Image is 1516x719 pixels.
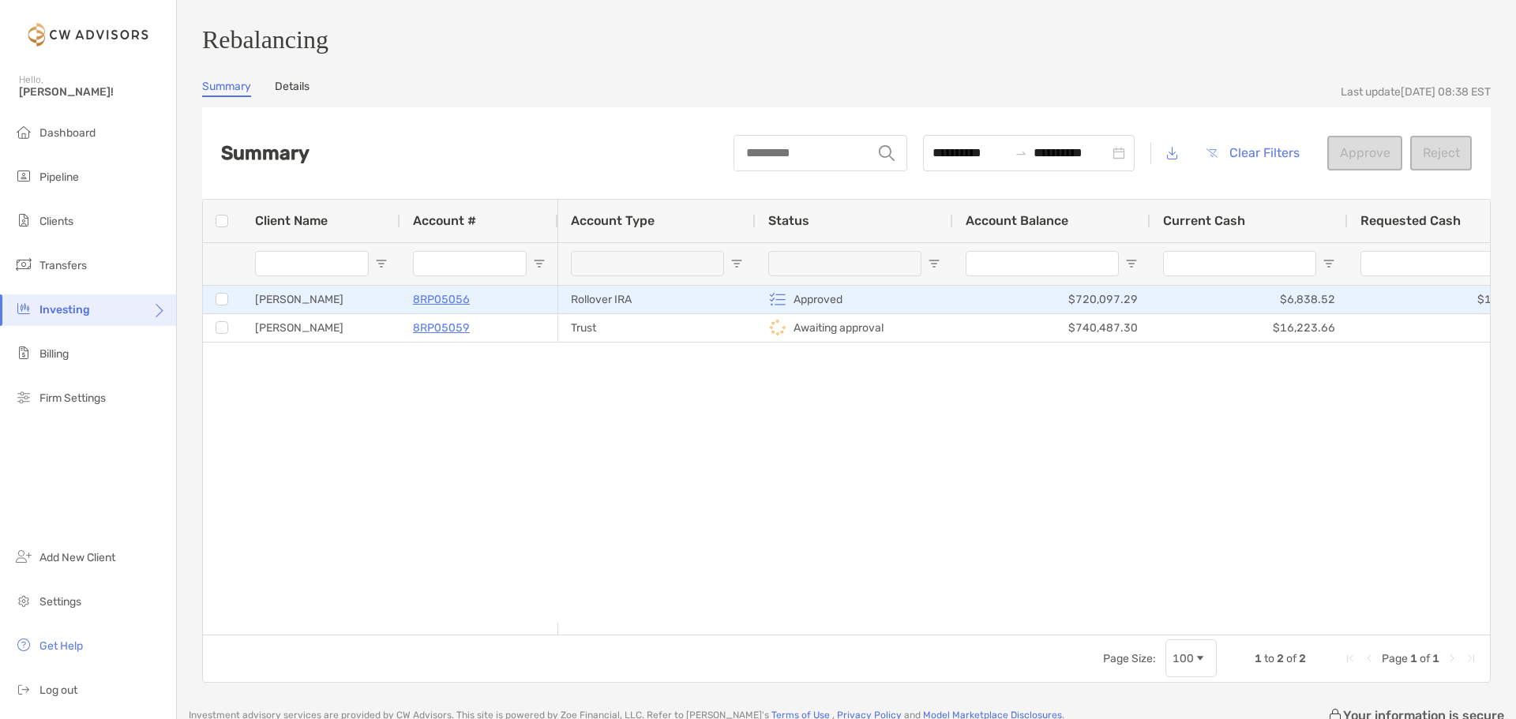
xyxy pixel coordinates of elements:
span: 1 [1255,652,1262,665]
div: Previous Page [1363,652,1375,665]
div: $6,838.52 [1150,286,1348,313]
img: investing icon [14,299,33,318]
div: Last Page [1465,652,1477,665]
span: Account Type [571,213,655,228]
span: Dashboard [39,126,96,140]
input: Account Balance Filter Input [966,251,1119,276]
div: [PERSON_NAME] [242,286,400,313]
img: clients icon [14,211,33,230]
img: logout icon [14,680,33,698]
span: 2 [1277,652,1284,665]
span: Clients [39,215,73,228]
span: Pipeline [39,170,79,184]
img: icon status [768,318,787,337]
button: Open Filter Menu [375,257,388,270]
p: Approved [794,290,842,309]
span: to [1015,147,1027,159]
img: add_new_client icon [14,547,33,566]
div: 100 [1173,652,1194,665]
span: Page [1382,652,1408,665]
span: Client Name [255,213,328,228]
input: Requested Cash Filter Input [1360,251,1514,276]
span: Current Cash [1163,213,1245,228]
a: Summary [202,80,251,97]
span: Get Help [39,639,83,653]
div: Page Size: [1103,652,1156,665]
a: 8RP05059 [413,318,470,338]
a: 8RP05056 [413,290,470,309]
div: Trust [558,314,756,342]
img: transfers icon [14,255,33,274]
span: swap-right [1015,147,1027,159]
button: Open Filter Menu [533,257,546,270]
p: Awaiting approval [794,318,884,338]
div: $740,487.30 [953,314,1150,342]
span: [PERSON_NAME]! [19,85,167,99]
img: billing icon [14,343,33,362]
div: Page Size [1165,639,1217,677]
span: Add New Client [39,551,115,564]
input: Account # Filter Input [413,251,527,276]
button: Open Filter Menu [730,257,743,270]
div: $720,097.29 [953,286,1150,313]
input: Client Name Filter Input [255,251,369,276]
div: [PERSON_NAME] [242,314,400,342]
span: Transfers [39,259,87,272]
span: of [1286,652,1296,665]
span: Investing [39,303,90,316]
button: Open Filter Menu [1323,257,1335,270]
img: input icon [879,145,895,161]
div: First Page [1344,652,1357,665]
span: Status [768,213,809,228]
h2: Summary [221,142,310,164]
span: 1 [1410,652,1417,665]
img: button icon [1206,148,1218,158]
span: Account # [413,213,476,228]
img: icon status [768,290,787,309]
span: to [1264,652,1274,665]
span: 1 [1432,652,1439,665]
span: Settings [39,595,81,609]
span: of [1420,652,1430,665]
img: get-help icon [14,635,33,654]
button: Open Filter Menu [1125,257,1138,270]
button: Clear Filters [1194,136,1311,170]
img: Zoe Logo [19,6,157,63]
div: Rollover IRA [558,286,756,313]
img: settings icon [14,591,33,610]
span: Log out [39,683,77,697]
img: dashboard icon [14,122,33,141]
a: Details [275,80,310,97]
button: Open Filter Menu [928,257,940,270]
img: pipeline icon [14,167,33,185]
span: Firm Settings [39,391,106,405]
div: Next Page [1446,652,1458,665]
span: Requested Cash [1360,213,1461,228]
input: Current Cash Filter Input [1163,251,1316,276]
img: firm-settings icon [14,388,33,406]
div: Last update [DATE] 08:38 EST [1341,85,1491,99]
h3: Rebalancing [202,25,1491,54]
span: 2 [1299,652,1306,665]
span: Billing [39,347,69,361]
div: $16,223.66 [1150,314,1348,342]
span: Account Balance [966,213,1068,228]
